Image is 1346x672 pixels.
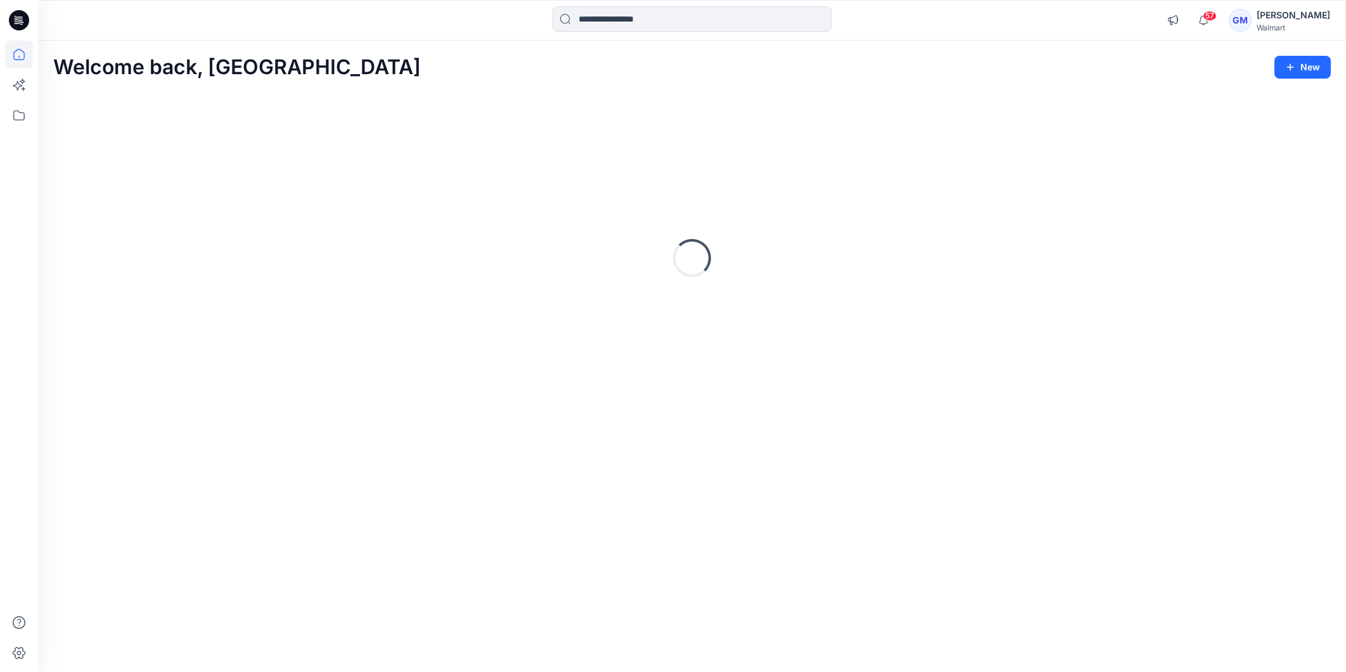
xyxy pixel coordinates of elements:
div: Walmart [1257,23,1330,32]
div: GM [1229,9,1252,32]
span: 57 [1203,11,1217,21]
button: New [1274,56,1331,79]
div: [PERSON_NAME] [1257,8,1330,23]
h2: Welcome back, [GEOGRAPHIC_DATA] [53,56,421,79]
